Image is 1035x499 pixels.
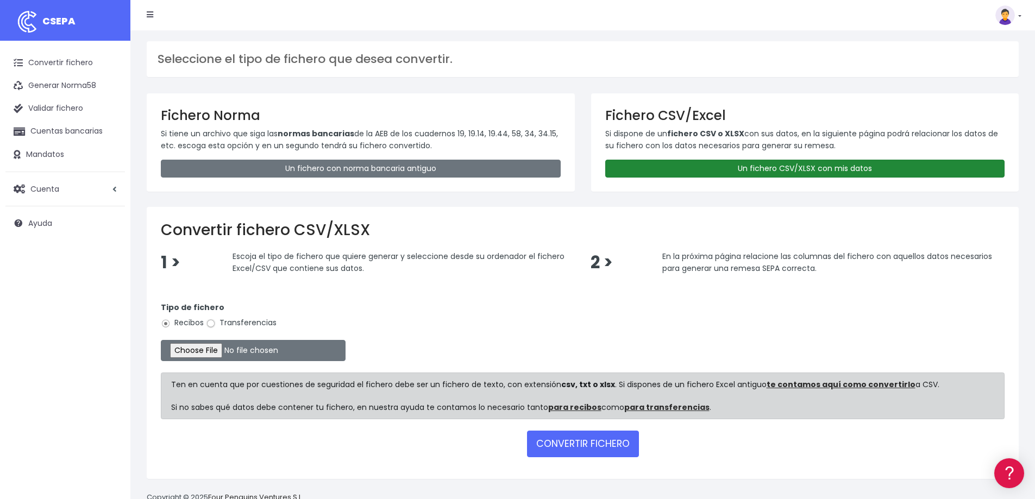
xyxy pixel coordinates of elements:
div: Programadores [11,261,206,271]
a: Formatos [11,137,206,154]
a: Ayuda [5,212,125,235]
a: General [11,233,206,250]
div: Ten en cuenta que por cuestiones de seguridad el fichero debe ser un fichero de texto, con extens... [161,372,1005,419]
span: 2 > [591,251,613,274]
a: API [11,277,206,294]
a: Un fichero con norma bancaria antiguo [161,160,561,178]
strong: normas bancarias [278,128,354,139]
h2: Convertir fichero CSV/XLSX [161,221,1005,239]
span: CSEPA [42,14,76,28]
a: te contamos aquí como convertirlo [767,379,915,390]
span: 1 > [161,251,180,274]
img: logo [14,8,41,35]
a: Cuentas bancarias [5,120,125,143]
label: Recibos [161,317,204,329]
div: Convertir ficheros [11,120,206,130]
a: Perfiles de empresas [11,188,206,205]
a: Cuenta [5,178,125,200]
button: CONVERTIR FICHERO [527,431,639,457]
h3: Seleccione el tipo de fichero que desea convertir. [158,52,1008,66]
p: Si dispone de un con sus datos, en la siguiente página podrá relacionar los datos de su fichero c... [605,128,1005,152]
a: Validar fichero [5,97,125,120]
a: Un fichero CSV/XLSX con mis datos [605,160,1005,178]
a: Videotutoriales [11,171,206,188]
span: Cuenta [30,183,59,194]
div: Facturación [11,216,206,226]
strong: Tipo de fichero [161,302,224,313]
strong: csv, txt o xlsx [561,379,615,390]
a: Problemas habituales [11,154,206,171]
a: Convertir fichero [5,52,125,74]
a: POWERED BY ENCHANT [149,313,209,323]
span: Escoja el tipo de fichero que quiere generar y seleccione desde su ordenador el fichero Excel/CSV... [233,251,564,274]
a: para transferencias [624,402,710,413]
span: En la próxima página relacione las columnas del fichero con aquellos datos necesarios para genera... [662,251,992,274]
strong: fichero CSV o XLSX [667,128,744,139]
a: Información general [11,92,206,109]
img: profile [995,5,1015,25]
div: Información general [11,75,206,86]
h3: Fichero Norma [161,108,561,123]
a: Generar Norma58 [5,74,125,97]
a: Mandatos [5,143,125,166]
p: Si tiene un archivo que siga las de la AEB de los cuadernos 19, 19.14, 19.44, 58, 34, 34.15, etc.... [161,128,561,152]
span: Ayuda [28,218,52,229]
a: para recibos [548,402,601,413]
h3: Fichero CSV/Excel [605,108,1005,123]
button: Contáctanos [11,290,206,309]
label: Transferencias [206,317,277,329]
